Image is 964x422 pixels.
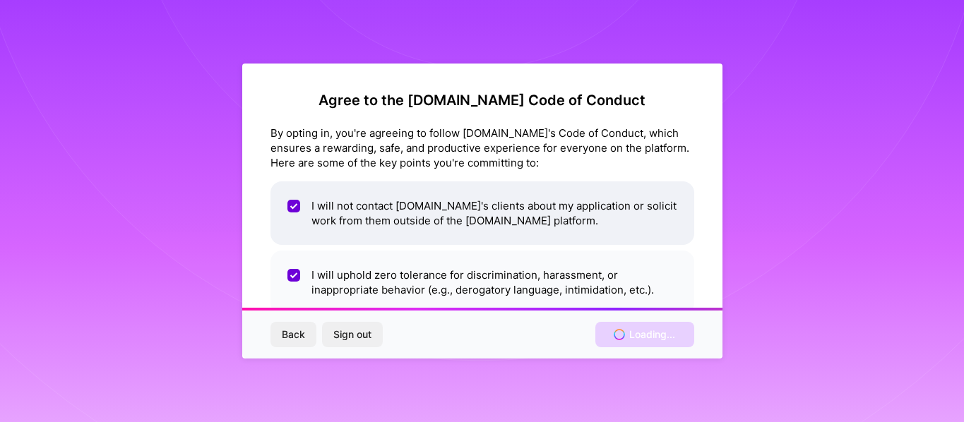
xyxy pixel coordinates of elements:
[282,327,305,342] span: Back
[270,322,316,347] button: Back
[333,327,371,342] span: Sign out
[270,92,694,109] h2: Agree to the [DOMAIN_NAME] Code of Conduct
[270,251,694,314] li: I will uphold zero tolerance for discrimination, harassment, or inappropriate behavior (e.g., der...
[322,322,383,347] button: Sign out
[270,181,694,245] li: I will not contact [DOMAIN_NAME]'s clients about my application or solicit work from them outside...
[270,126,694,170] div: By opting in, you're agreeing to follow [DOMAIN_NAME]'s Code of Conduct, which ensures a rewardin...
